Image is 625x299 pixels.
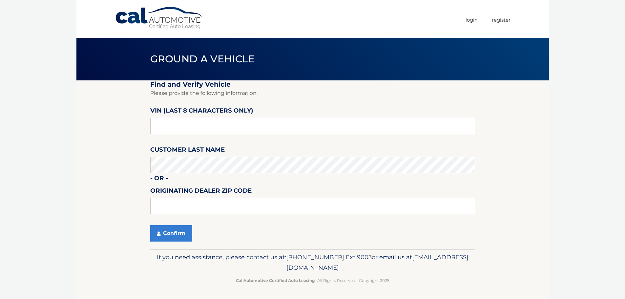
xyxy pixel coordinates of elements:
[150,225,192,242] button: Confirm
[150,89,475,98] p: Please provide the following information.
[155,252,471,273] p: If you need assistance, please contact us at: or email us at
[150,80,475,89] h2: Find and Verify Vehicle
[492,14,510,25] a: Register
[150,145,225,157] label: Customer Last Name
[115,7,203,30] a: Cal Automotive
[150,106,253,118] label: VIN (last 8 characters only)
[155,277,471,284] p: - All Rights Reserved - Copyright 2025
[150,186,252,198] label: Originating Dealer Zip Code
[466,14,478,25] a: Login
[150,173,168,185] label: - or -
[150,53,255,65] span: Ground a Vehicle
[286,253,372,261] span: [PHONE_NUMBER] Ext 9003
[236,278,315,283] strong: Cal Automotive Certified Auto Leasing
